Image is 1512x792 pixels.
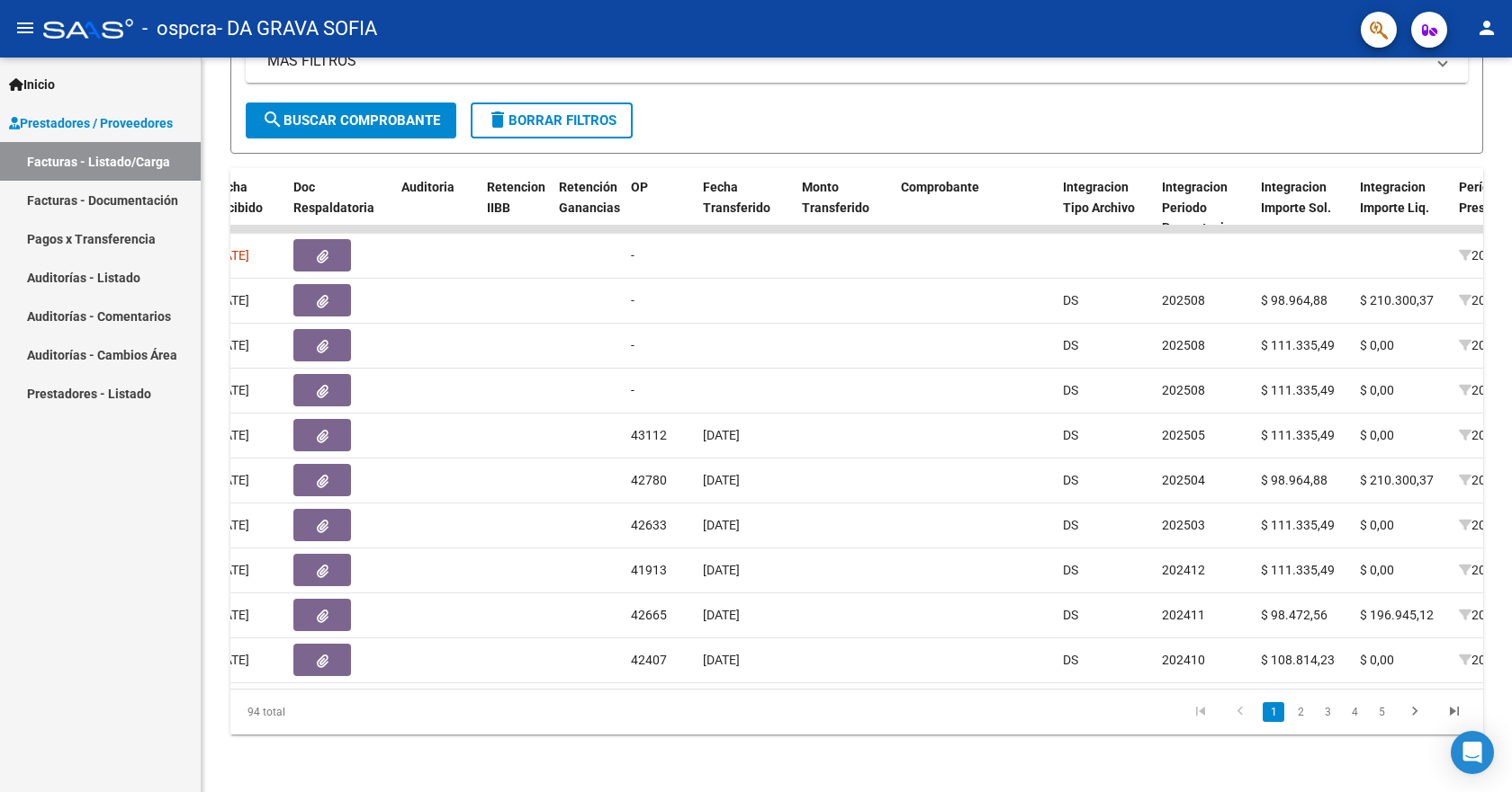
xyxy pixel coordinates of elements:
[1063,338,1078,352] span: DS
[1162,473,1205,487] span: 202504
[1155,168,1254,247] datatable-header-cell: Integracion Periodo Presentacion
[1063,608,1078,622] span: DS
[262,109,283,130] mat-icon: search
[624,168,696,247] datatable-header-cell: OP
[1371,702,1392,722] a: 5
[795,168,894,247] datatable-header-cell: Monto Transferido
[1261,473,1327,487] span: $ 98.964,88
[1360,608,1434,622] span: $ 196.945,12
[1063,653,1078,667] span: DS
[703,473,740,487] span: [DATE]
[631,428,667,442] span: 43112
[1162,608,1205,622] span: 202411
[487,109,508,130] mat-icon: delete
[703,180,770,215] span: Fecha Transferido
[1162,180,1238,236] span: Integracion Periodo Presentacion
[1451,731,1494,774] div: Open Intercom Messenger
[631,338,634,352] span: -
[703,518,740,532] span: [DATE]
[631,653,667,667] span: 42407
[9,113,173,133] span: Prestadores / Proveedores
[1398,702,1432,722] a: go to next page
[1261,338,1335,352] span: $ 111.335,49
[1063,473,1078,487] span: DS
[212,653,249,667] span: [DATE]
[631,293,634,307] span: -
[1360,473,1434,487] span: $ 210.300,37
[212,248,249,263] span: [DATE]
[1360,180,1429,215] span: Integracion Importe Liq.
[212,518,249,532] span: [DATE]
[1162,653,1205,667] span: 202410
[631,180,648,194] span: OP
[1254,168,1353,247] datatable-header-cell: Integracion Importe Sol.
[1261,653,1335,667] span: $ 108.814,23
[631,518,667,532] span: 42633
[212,338,249,352] span: [DATE]
[487,112,616,129] span: Borrar Filtros
[1353,168,1452,247] datatable-header-cell: Integracion Importe Liq.
[1261,383,1335,397] span: $ 111.335,49
[1360,653,1394,667] span: $ 0,00
[205,168,286,247] datatable-header-cell: Fecha Recibido
[1162,428,1205,442] span: 202505
[9,75,55,94] span: Inicio
[631,383,634,397] span: -
[1360,518,1394,532] span: $ 0,00
[631,473,667,487] span: 42780
[1368,697,1395,727] li: page 5
[1290,702,1311,722] a: 2
[631,608,667,622] span: 42665
[142,9,217,49] span: - ospcra
[1261,428,1335,442] span: $ 111.335,49
[1360,563,1394,577] span: $ 0,00
[293,180,374,215] span: Doc Respaldatoria
[1223,702,1257,722] a: go to previous page
[631,563,667,577] span: 41913
[1360,338,1394,352] span: $ 0,00
[1261,608,1327,622] span: $ 98.472,56
[802,180,869,215] span: Monto Transferido
[1063,518,1078,532] span: DS
[1344,702,1365,722] a: 4
[559,180,620,215] span: Retención Ganancias
[1476,17,1498,39] mat-icon: person
[471,102,633,138] button: Borrar Filtros
[480,168,552,247] datatable-header-cell: Retencion IIBB
[703,608,740,622] span: [DATE]
[212,180,263,215] span: Fecha Recibido
[1261,180,1331,215] span: Integracion Importe Sol.
[703,563,740,577] span: [DATE]
[14,17,36,39] mat-icon: menu
[1314,697,1341,727] li: page 3
[212,383,249,397] span: [DATE]
[1063,563,1078,577] span: DS
[212,428,249,442] span: [DATE]
[1261,563,1335,577] span: $ 111.335,49
[1183,702,1218,722] a: go to first page
[1360,428,1394,442] span: $ 0,00
[267,51,1425,71] mat-panel-title: MAS FILTROS
[1437,702,1471,722] a: go to last page
[1162,293,1205,307] span: 202508
[262,112,440,129] span: Buscar Comprobante
[1162,563,1205,577] span: 202412
[894,168,1056,247] datatable-header-cell: Comprobante
[1063,180,1135,215] span: Integracion Tipo Archivo
[401,180,454,194] span: Auditoria
[1261,518,1335,532] span: $ 111.335,49
[212,293,249,307] span: [DATE]
[394,168,480,247] datatable-header-cell: Auditoria
[246,40,1468,83] mat-expansion-panel-header: MAS FILTROS
[1063,428,1078,442] span: DS
[552,168,624,247] datatable-header-cell: Retención Ganancias
[696,168,795,247] datatable-header-cell: Fecha Transferido
[1162,518,1205,532] span: 202503
[212,563,249,577] span: [DATE]
[212,608,249,622] span: [DATE]
[1063,383,1078,397] span: DS
[246,102,456,138] button: Buscar Comprobante
[1162,383,1205,397] span: 202508
[1317,702,1338,722] a: 3
[1063,293,1078,307] span: DS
